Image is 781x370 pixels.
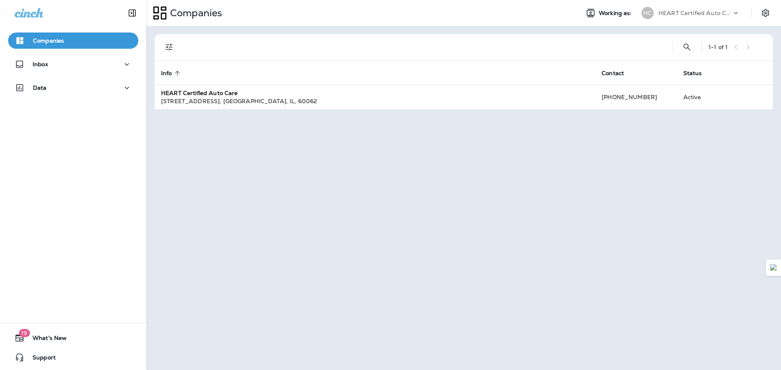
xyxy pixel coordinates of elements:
button: Search Companies [679,39,695,55]
div: [STREET_ADDRESS] , [GEOGRAPHIC_DATA] , IL , 60062 [161,97,589,105]
p: Companies [33,37,64,44]
span: Contact [602,70,624,77]
button: Companies [8,32,138,49]
span: Working as: [599,10,633,17]
button: Support [8,349,138,366]
p: HEART Certified Auto Care [659,10,732,16]
button: 19What's New [8,330,138,346]
span: Info [161,69,183,77]
p: Companies [167,7,222,19]
button: Data [8,80,138,96]
td: Active [677,85,729,109]
div: HC [641,7,654,19]
span: Support [24,354,56,364]
button: Inbox [8,56,138,72]
span: Status [683,70,702,77]
p: Data [33,84,47,91]
button: Settings [758,6,773,20]
button: Collapse Sidebar [121,5,144,21]
span: Info [161,70,172,77]
span: Status [683,69,713,77]
span: 19 [19,329,30,337]
td: [PHONE_NUMBER] [595,85,676,109]
div: 1 - 1 of 1 [709,44,728,50]
strong: HEART Certified Auto Care [161,89,238,97]
span: Contact [602,69,635,77]
p: Inbox [33,61,48,67]
img: Detect Auto [770,264,777,271]
button: Filters [161,39,177,55]
span: What's New [24,335,67,344]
